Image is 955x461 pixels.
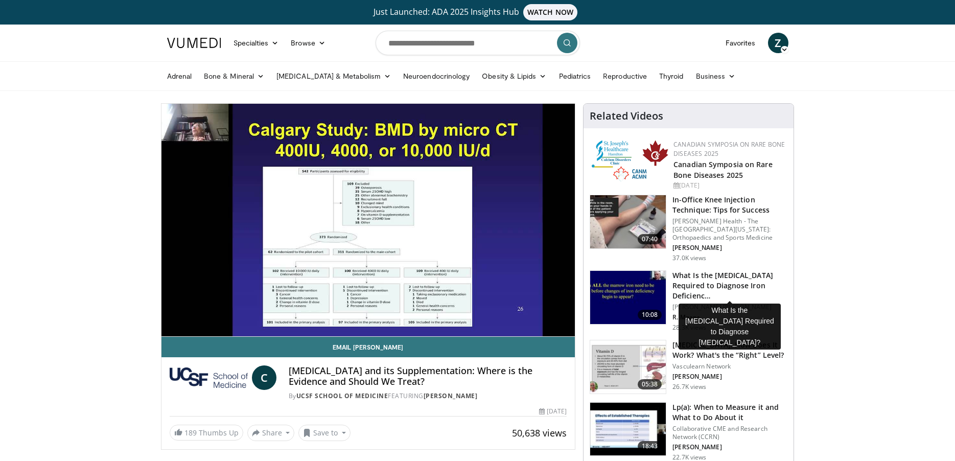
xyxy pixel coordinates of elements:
[673,140,785,158] a: Canadian Symposia on Rare Bone Diseases 2025
[167,38,221,48] img: VuMedi Logo
[672,270,787,301] h3: What Is the [MEDICAL_DATA] Required to Diagnose Iron Deficienc…
[270,66,397,86] a: [MEDICAL_DATA] & Metabolism
[672,362,787,371] p: Vasculearn Network
[672,244,787,252] p: [PERSON_NAME]
[161,337,575,357] a: Email [PERSON_NAME]
[169,4,787,20] a: Just Launched: ADA 2025 Insights HubWATCH NOW
[296,391,388,400] a: UCSF School of Medicine
[590,403,666,456] img: 7a20132b-96bf-405a-bedd-783937203c38.150x105_q85_crop-smart_upscale.jpg
[590,340,787,394] a: 05:38 [MEDICAL_DATA]: How Does It Work? What's the “Right” Level? Vasculearn Network [PERSON_NAME...
[672,402,787,423] h3: Lp(a): When to Measure it and What to Do About it
[597,66,653,86] a: Reproductive
[673,159,773,180] a: Canadian Symposia on Rare Bone Diseases 2025
[161,66,198,86] a: Adrenal
[672,340,787,360] h3: [MEDICAL_DATA]: How Does It Work? What's the “Right” Level?
[476,66,552,86] a: Obesity & Lipids
[673,181,785,190] div: [DATE]
[424,391,478,400] a: [PERSON_NAME]
[170,365,248,390] img: UCSF School of Medicine
[672,383,706,391] p: 26.7K views
[539,407,567,416] div: [DATE]
[590,271,666,324] img: 15adaf35-b496-4260-9f93-ea8e29d3ece7.150x105_q85_crop-smart_upscale.jpg
[198,66,270,86] a: Bone & Mineral
[590,195,787,262] a: 07:40 In-Office Knee Injection Technique: Tips for Success [PERSON_NAME] Health - The [GEOGRAPHIC...
[672,195,787,215] h3: In-Office Knee Injection Technique: Tips for Success
[672,217,787,242] p: [PERSON_NAME] Health - The [GEOGRAPHIC_DATA][US_STATE]: Orthopaedics and Sports Medicine
[592,140,668,181] img: 59b7dea3-8883-45d6-a110-d30c6cb0f321.png.150x105_q85_autocrop_double_scale_upscale_version-0.2.png
[653,66,690,86] a: Thyroid
[672,443,787,451] p: [PERSON_NAME]
[289,365,567,387] h4: [MEDICAL_DATA] and its Supplementation: Where is the Evidence and Should We Treat?
[590,195,666,248] img: 9b54ede4-9724-435c-a780-8950048db540.150x105_q85_crop-smart_upscale.jpg
[672,425,787,441] p: Collaborative CME and Research Network (CCRN)
[590,340,666,394] img: 8daf03b8-df50-44bc-88e2-7c154046af55.150x105_q85_crop-smart_upscale.jpg
[512,427,567,439] span: 50,638 views
[298,425,351,441] button: Save to
[376,31,580,55] input: Search topics, interventions
[672,303,787,311] p: [PERSON_NAME] [PERSON_NAME]
[672,313,787,321] p: R. Means
[397,66,476,86] a: Neuroendocrinology
[638,441,662,451] span: 18:43
[252,365,276,390] a: C
[638,379,662,389] span: 05:38
[672,324,706,332] p: 28.3K views
[161,104,575,337] video-js: Video Player
[227,33,285,53] a: Specialties
[247,425,295,441] button: Share
[672,254,706,262] p: 37.0K views
[523,4,577,20] span: WATCH NOW
[184,428,197,437] span: 189
[553,66,597,86] a: Pediatrics
[170,425,243,441] a: 189 Thumbs Up
[289,391,567,401] div: By FEATURING
[690,66,742,86] a: Business
[638,310,662,320] span: 10:08
[590,270,787,332] a: 10:08 What Is the [MEDICAL_DATA] Required to Diagnose Iron Deficienc… [PERSON_NAME] [PERSON_NAME]...
[679,304,781,350] div: What Is the [MEDICAL_DATA] Required to Diagnose [MEDICAL_DATA]?
[768,33,788,53] a: Z
[285,33,332,53] a: Browse
[672,373,787,381] p: [PERSON_NAME]
[638,234,662,244] span: 07:40
[590,110,663,122] h4: Related Videos
[719,33,762,53] a: Favorites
